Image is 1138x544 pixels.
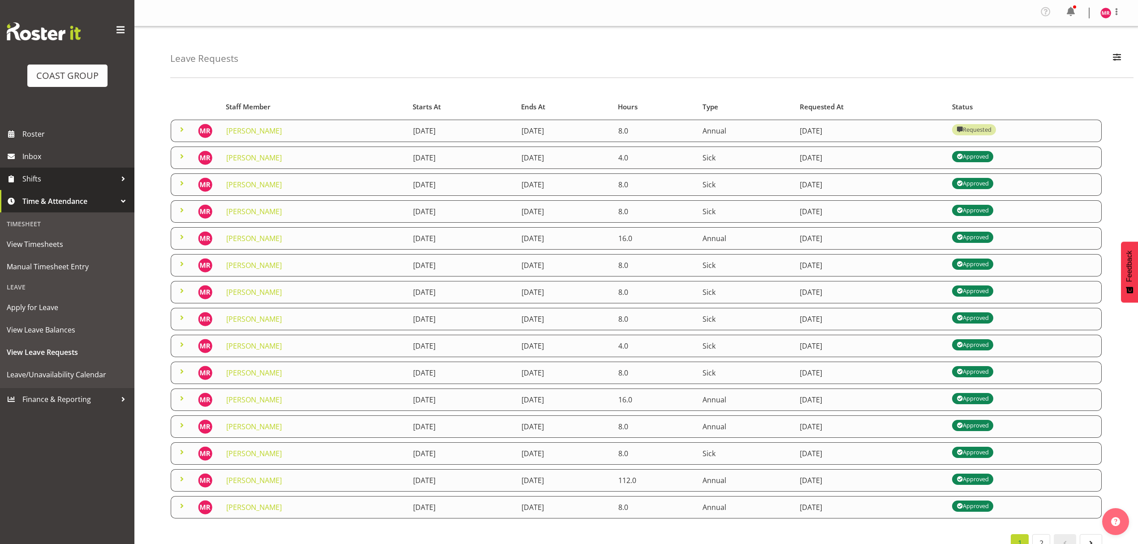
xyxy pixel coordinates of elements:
[957,420,989,431] div: Approved
[794,389,947,411] td: [DATE]
[516,120,613,142] td: [DATE]
[613,147,697,169] td: 4.0
[198,285,212,299] img: mathew-rolle10807.jpg
[613,469,697,492] td: 112.0
[794,335,947,357] td: [DATE]
[957,232,989,242] div: Approved
[1100,8,1111,18] img: mathew-rolle10807.jpg
[408,227,516,250] td: [DATE]
[794,415,947,438] td: [DATE]
[613,173,697,196] td: 8.0
[613,442,697,465] td: 8.0
[7,301,128,314] span: Apply for Leave
[613,415,697,438] td: 8.0
[697,308,794,330] td: Sick
[794,200,947,223] td: [DATE]
[198,393,212,407] img: mathew-rolle10807.jpg
[957,393,989,404] div: Approved
[613,389,697,411] td: 16.0
[697,147,794,169] td: Sick
[697,389,794,411] td: Annual
[957,259,989,269] div: Approved
[957,501,989,511] div: Approved
[7,323,128,337] span: View Leave Balances
[1125,250,1134,282] span: Feedback
[408,469,516,492] td: [DATE]
[198,446,212,461] img: mathew-rolle10807.jpg
[408,362,516,384] td: [DATE]
[408,442,516,465] td: [DATE]
[794,362,947,384] td: [DATE]
[516,200,613,223] td: [DATE]
[22,127,130,141] span: Roster
[198,473,212,488] img: mathew-rolle10807.jpg
[697,362,794,384] td: Sick
[703,102,789,112] div: Type
[516,254,613,276] td: [DATE]
[2,363,132,386] a: Leave/Unavailability Calendar
[957,285,989,296] div: Approved
[408,173,516,196] td: [DATE]
[957,474,989,484] div: Approved
[198,151,212,165] img: mathew-rolle10807.jpg
[697,173,794,196] td: Sick
[408,335,516,357] td: [DATE]
[516,362,613,384] td: [DATE]
[794,173,947,196] td: [DATE]
[198,231,212,246] img: mathew-rolle10807.jpg
[613,200,697,223] td: 8.0
[198,204,212,219] img: mathew-rolle10807.jpg
[613,335,697,357] td: 4.0
[697,120,794,142] td: Annual
[226,153,282,163] a: [PERSON_NAME]
[952,102,1097,112] div: Status
[613,227,697,250] td: 16.0
[408,254,516,276] td: [DATE]
[36,69,99,82] div: COAST GROUP
[7,368,128,381] span: Leave/Unavailability Calendar
[226,260,282,270] a: [PERSON_NAME]
[516,308,613,330] td: [DATE]
[697,227,794,250] td: Annual
[22,172,116,186] span: Shifts
[1111,517,1120,526] img: help-xxl-2.png
[1108,49,1126,69] button: Filter Employees
[957,339,989,350] div: Approved
[516,415,613,438] td: [DATE]
[2,296,132,319] a: Apply for Leave
[957,312,989,323] div: Approved
[7,22,81,40] img: Rosterit website logo
[22,194,116,208] span: Time & Attendance
[697,496,794,518] td: Annual
[226,102,402,112] div: Staff Member
[7,345,128,359] span: View Leave Requests
[22,393,116,406] span: Finance & Reporting
[697,335,794,357] td: Sick
[613,362,697,384] td: 8.0
[408,200,516,223] td: [DATE]
[2,341,132,363] a: View Leave Requests
[408,389,516,411] td: [DATE]
[226,368,282,378] a: [PERSON_NAME]
[226,233,282,243] a: [PERSON_NAME]
[22,150,130,163] span: Inbox
[697,254,794,276] td: Sick
[521,102,608,112] div: Ends At
[697,469,794,492] td: Annual
[697,415,794,438] td: Annual
[697,200,794,223] td: Sick
[957,178,989,189] div: Approved
[613,254,697,276] td: 8.0
[794,469,947,492] td: [DATE]
[2,215,132,233] div: Timesheet
[408,496,516,518] td: [DATE]
[226,422,282,432] a: [PERSON_NAME]
[613,281,697,303] td: 8.0
[516,335,613,357] td: [DATE]
[408,147,516,169] td: [DATE]
[198,419,212,434] img: mathew-rolle10807.jpg
[7,260,128,273] span: Manual Timesheet Entry
[957,205,989,216] div: Approved
[794,281,947,303] td: [DATE]
[2,319,132,341] a: View Leave Balances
